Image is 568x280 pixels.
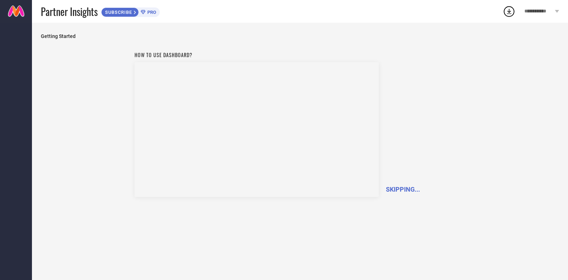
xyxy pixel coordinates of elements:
iframe: Workspace Section [135,62,379,197]
span: Partner Insights [41,4,98,19]
h1: How to use dashboard? [135,51,379,59]
span: Getting Started [41,33,559,39]
a: SUBSCRIBEPRO [101,6,160,17]
div: Open download list [503,5,515,18]
span: PRO [146,10,156,15]
span: SKIPPING... [386,186,420,193]
span: SUBSCRIBE [102,10,134,15]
